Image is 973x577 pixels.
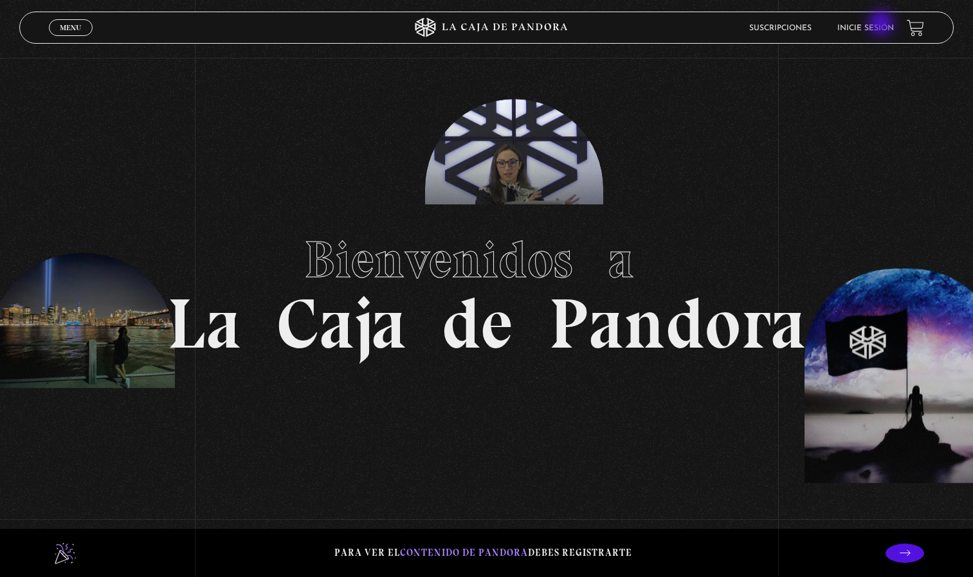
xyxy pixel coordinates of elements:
span: Cerrar [55,35,86,44]
a: Inicie sesión [837,24,894,32]
a: Suscripciones [749,24,812,32]
span: contenido de Pandora [400,547,528,558]
p: Para ver el debes registrarte [334,544,632,562]
a: View your shopping cart [907,19,924,36]
span: Menu [60,24,81,31]
span: Bienvenidos a [304,229,669,290]
h1: La Caja de Pandora [167,218,806,359]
